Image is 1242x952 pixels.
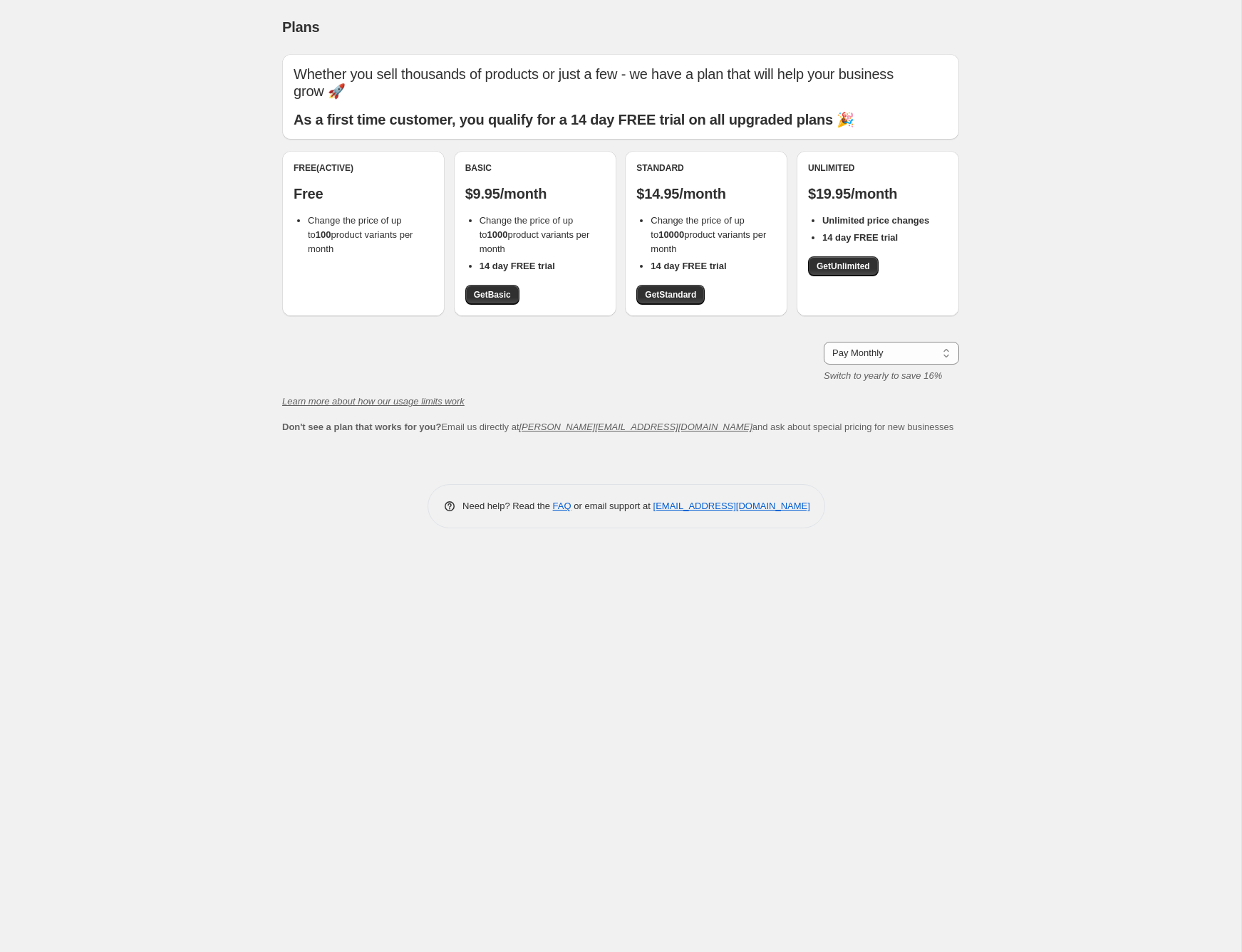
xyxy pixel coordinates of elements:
[282,396,465,407] a: Learn more about how our usage limits work
[465,185,605,202] p: $9.95/month
[571,501,653,511] span: or email support at
[636,185,776,202] p: $14.95/month
[294,185,433,202] p: Free
[282,422,953,432] span: Email us directly at and ask about special pricing for new businesses
[651,261,726,271] b: 14 day FREE trial
[636,162,776,174] div: Standard
[465,285,519,305] a: GetBasic
[487,229,508,240] b: 1000
[553,501,571,511] a: FAQ
[822,215,929,226] b: Unlimited price changes
[651,215,766,254] span: Change the price of up to product variants per month
[817,261,870,272] span: Get Unlimited
[658,229,684,240] b: 10000
[294,112,854,127] b: As a first time customer, you qualify for a 14 day FREE trial on all upgraded plans 🎉
[316,229,331,240] b: 100
[282,422,441,432] b: Don't see a plan that works for you?
[808,256,879,276] a: GetUnlimited
[645,289,696,300] span: Get Standard
[480,215,590,254] span: Change the price of up to product variants per month
[462,501,553,511] span: Need help? Read the
[519,422,752,432] a: [PERSON_NAME][EMAIL_ADDRESS][DOMAIN_NAME]
[808,162,948,174] div: Unlimited
[282,19,319,35] span: Plans
[822,232,898,243] b: 14 day FREE trial
[653,501,810,511] a: [EMAIL_ADDRESS][DOMAIN_NAME]
[465,162,605,174] div: Basic
[636,285,705,305] a: GetStandard
[294,162,433,174] div: Free (Active)
[308,215,413,254] span: Change the price of up to product variants per month
[474,289,511,300] span: Get Basic
[480,261,555,271] b: 14 day FREE trial
[808,185,948,202] p: $19.95/month
[824,370,942,381] i: Switch to yearly to save 16%
[294,66,948,100] p: Whether you sell thousands of products or just a few - we have a plan that will help your busines...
